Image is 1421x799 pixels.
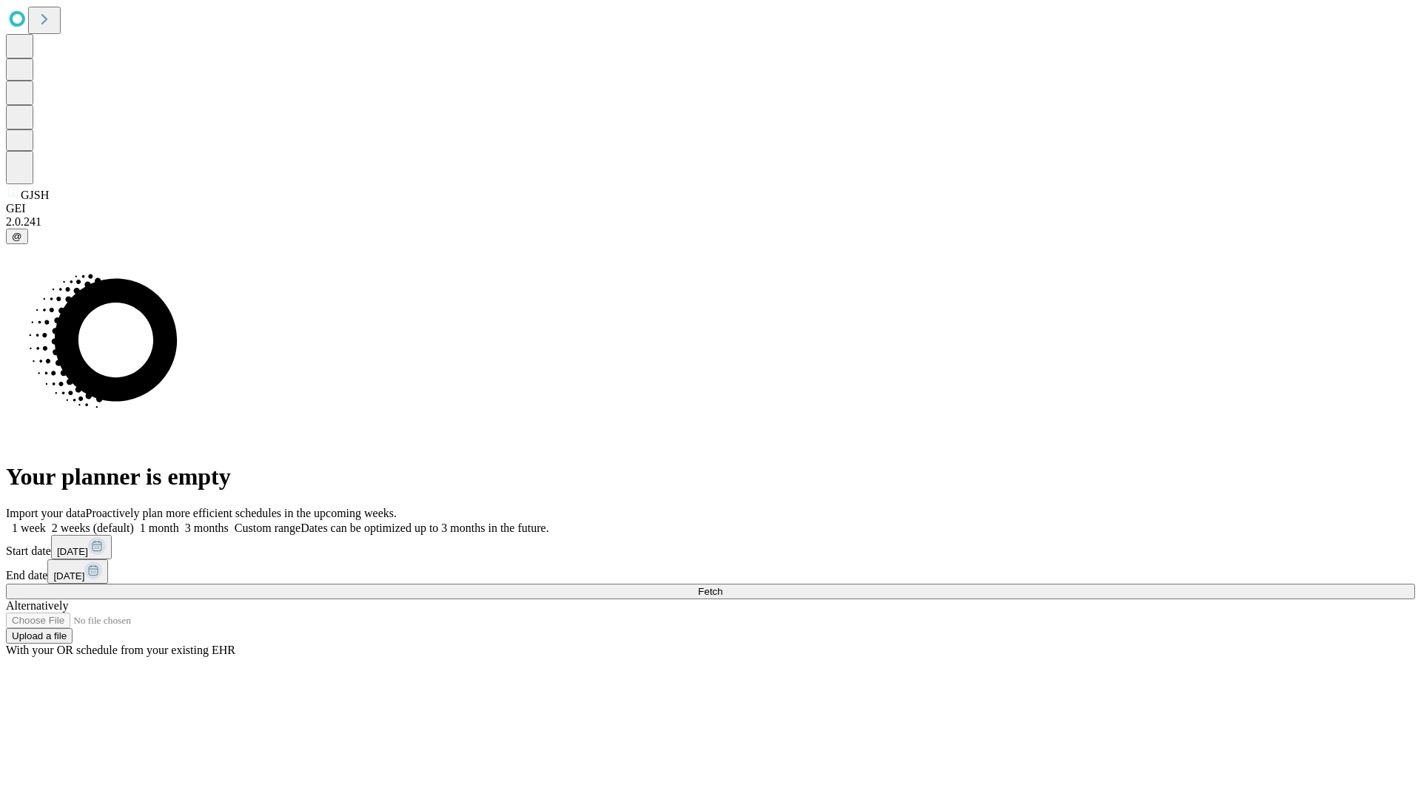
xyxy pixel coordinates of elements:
span: [DATE] [53,570,84,581]
button: Upload a file [6,628,73,644]
span: Fetch [698,586,722,597]
span: @ [12,231,22,242]
button: @ [6,229,28,244]
span: Custom range [235,522,300,534]
h1: Your planner is empty [6,463,1415,490]
span: Proactively plan more efficient schedules in the upcoming weeks. [86,507,397,519]
span: 1 month [140,522,179,534]
span: Dates can be optimized up to 3 months in the future. [300,522,548,534]
span: [DATE] [57,546,88,557]
span: With your OR schedule from your existing EHR [6,644,235,656]
span: Import your data [6,507,86,519]
div: 2.0.241 [6,215,1415,229]
span: 3 months [185,522,229,534]
span: Alternatively [6,599,68,612]
button: Fetch [6,584,1415,599]
span: 2 weeks (default) [52,522,134,534]
span: GJSH [21,189,49,201]
button: [DATE] [51,535,112,559]
div: Start date [6,535,1415,559]
span: 1 week [12,522,46,534]
div: GEI [6,202,1415,215]
button: [DATE] [47,559,108,584]
div: End date [6,559,1415,584]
